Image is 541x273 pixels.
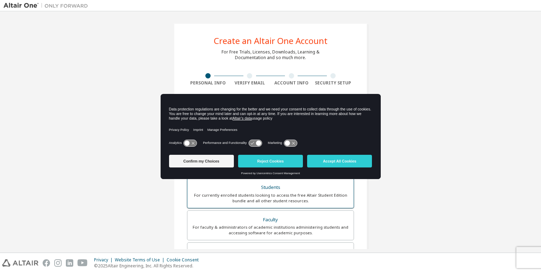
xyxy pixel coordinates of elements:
div: Verify Email [229,80,271,86]
p: © 2025 Altair Engineering, Inc. All Rights Reserved. [94,263,203,269]
div: For faculty & administrators of academic institutions administering students and accessing softwa... [192,224,349,236]
img: instagram.svg [54,259,62,267]
div: For currently enrolled students looking to access the free Altair Student Edition bundle and all ... [192,192,349,204]
div: Everyone else [192,247,349,257]
div: For Free Trials, Licenses, Downloads, Learning & Documentation and so much more. [222,49,319,61]
div: Personal Info [187,80,229,86]
img: altair_logo.svg [2,259,38,267]
img: Altair One [4,2,92,9]
div: Create an Altair One Account [214,37,328,45]
img: facebook.svg [43,259,50,267]
div: Students [192,183,349,192]
div: Faculty [192,215,349,225]
div: Cookie Consent [167,257,203,263]
img: youtube.svg [77,259,88,267]
div: Security Setup [312,80,354,86]
div: Privacy [94,257,115,263]
div: Account Info [270,80,312,86]
div: Website Terms of Use [115,257,167,263]
img: linkedin.svg [66,259,73,267]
